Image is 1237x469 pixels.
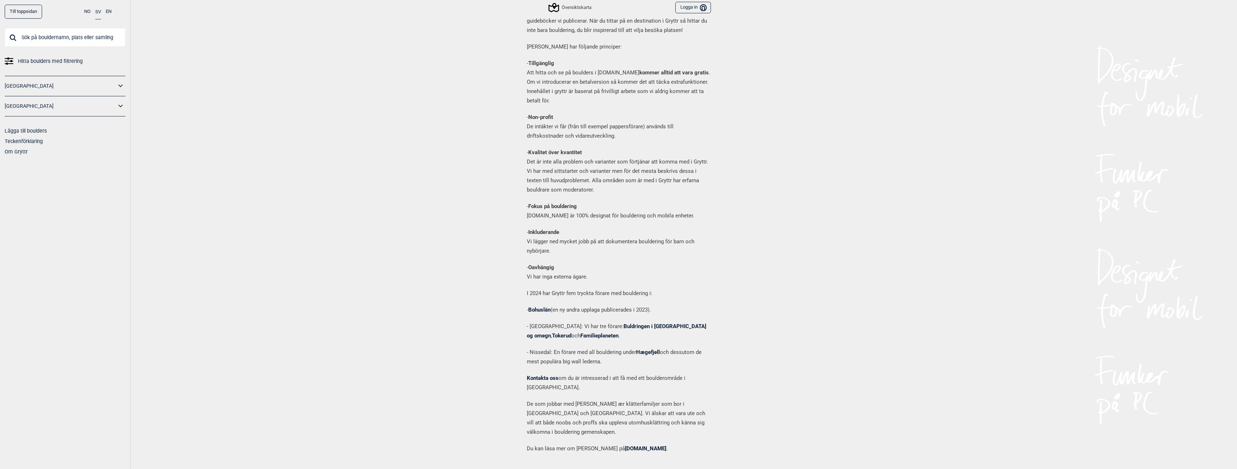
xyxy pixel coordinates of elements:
[5,101,116,111] a: [GEOGRAPHIC_DATA]
[528,60,554,66] strong: Tillgänglig
[5,56,125,66] a: Hitta boulders med filtrering
[527,202,710,220] p: - [DOMAIN_NAME] är 100% designat för bouldering och mobila enheter.
[528,149,582,156] strong: Kvalitet över kvantitet
[5,5,42,19] a: Till toppsidan
[675,2,711,14] button: Logga in
[527,444,710,453] p: Du kan läsa mer om [PERSON_NAME] på .
[5,81,116,91] a: [GEOGRAPHIC_DATA]
[527,112,710,141] p: - De intäkter vi får (från till exempel pappersförare) används till driftskostnader och vidareutv...
[528,229,559,235] strong: Inkluderande
[527,399,710,437] p: De som jobbar med [PERSON_NAME] ær klätterfamiljer som bor i [GEOGRAPHIC_DATA] och [GEOGRAPHIC_DA...
[528,264,554,271] strong: Oavhängig
[106,5,111,19] button: EN
[527,305,710,314] p: - (en ny andra upplaga publicerades i 2023).
[527,322,710,340] p: - [GEOGRAPHIC_DATA]: Vi har tre förare: , och .
[18,56,83,66] span: Hitta boulders med filtrering
[527,348,710,366] p: - Nissedal: En förare med all bouldering under och dessutom de mest populära big wall lederna.
[527,263,710,281] p: - Vi har inga externa ägare.
[528,307,551,313] a: Bohuslän
[527,148,710,194] p: - Det är inte alla problem och varianter som förtjänar att komma med i Gryttr. Vi har med sittsta...
[636,349,660,355] a: Hægefjell
[527,227,710,256] p: - Vi lägger ned mycket jobb på att dokumentera bouldering för barn och nybörjare.
[5,149,28,155] a: Om Gryttr
[639,69,709,76] strong: kommer alltid att vara gratis
[549,3,592,12] div: Översiktskarta
[625,445,666,452] a: [DOMAIN_NAME]
[527,59,710,105] p: - Att hitta och se på boulders i [DOMAIN_NAME] . Om vi introducerar en betalversion så kommer det...
[552,332,571,339] a: Tokerud
[84,5,91,19] button: NO
[5,28,125,47] input: Sök på bouldernamn, plats eller samling
[527,323,706,339] a: Buldringen i [GEOGRAPHIC_DATA] og omegn
[527,375,558,381] a: Kontakta oss
[580,332,618,339] a: Familieplaneten
[527,42,710,51] p: [PERSON_NAME] har följande principer:
[527,373,710,392] p: om du är intresserad i att få med ett boulderområde i [GEOGRAPHIC_DATA].
[528,203,577,210] strong: Fokus på bouldering
[528,114,553,120] strong: Non-profit
[5,138,43,144] a: Teckenförklaring
[5,128,47,134] a: Lägga till boulders
[95,5,101,19] button: SV
[527,289,710,298] p: I 2024 har Gryttr fem tryckta förare med bouldering i:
